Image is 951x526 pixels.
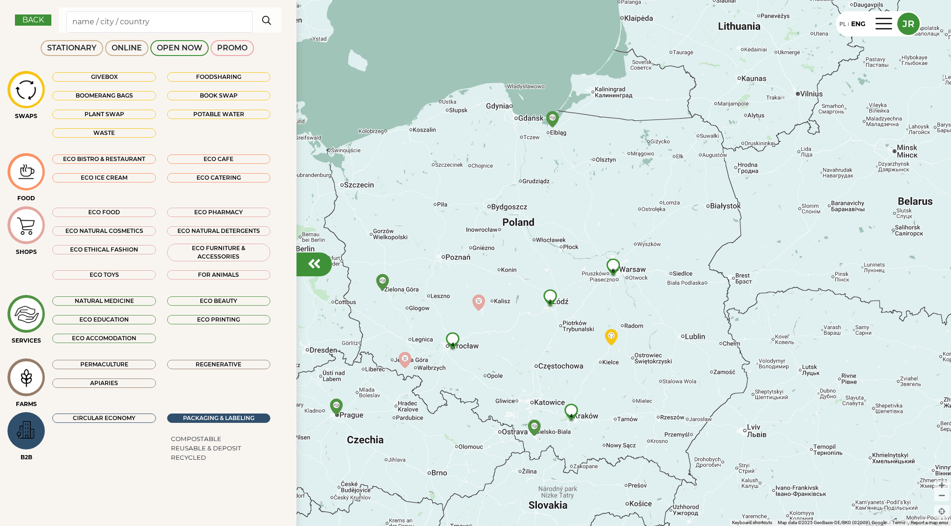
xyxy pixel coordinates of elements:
[732,519,772,526] button: Keyboard shortcuts
[778,520,887,525] span: Map data ©2025 GeoBasis-DE/BKG (©2009), Google
[851,19,866,29] div: ENG
[7,453,45,462] div: B2B
[570,413,572,419] span: 4
[7,337,45,345] div: SERVICES
[167,154,270,164] div: ECO CAFE
[451,342,454,347] span: 4
[11,363,42,393] img: icon-image
[892,520,905,525] a: Terms (opens in new tab)
[11,161,42,183] img: icon-image
[52,226,155,236] div: ECO NATURAL COSMETICS
[22,14,44,26] label: BACK
[52,315,155,324] div: ECO EDUCATION
[167,414,270,423] div: PACKAGING & LABELING
[167,91,270,100] div: Book swap
[52,91,155,100] div: Boomerang bags
[897,13,920,35] button: JR
[167,270,270,280] div: FOR ANIMALS
[7,248,45,256] div: SHOPS
[66,11,253,33] input: Search
[112,42,142,54] div: ONLINE
[846,21,851,29] div: |
[11,210,42,240] img: icon-image
[911,520,948,525] a: Report a map error
[217,42,247,54] div: PROMO
[167,72,270,82] div: Foodsharing
[167,296,270,306] div: ECO BEAUTY
[7,194,45,203] div: FOOD
[11,417,42,444] img: icon-image
[167,315,270,324] div: ECO PRINTING
[258,11,275,29] img: search.svg
[839,19,846,29] div: PL
[171,453,206,463] div: RECYCLED
[52,245,155,254] div: ECO ETHICAL FASHION
[52,296,155,306] div: NATURAL MEDICINE
[171,435,221,444] div: COMPOSTABLE
[167,208,270,217] div: ECO PHARMACY
[52,208,155,217] div: ECO FOOD
[167,226,270,236] div: ECO NATURAL DETERGENTS
[167,173,270,182] div: ECO CATERING
[157,42,202,54] div: OPEN NOW
[52,154,155,164] div: ECO BISTRO & RESTAURANT
[167,360,270,369] div: Regenerative
[52,110,155,119] div: Plant swap
[52,173,155,182] div: ECO ICE CREAM
[52,72,155,82] div: Givebox
[11,299,42,330] img: icon-image
[52,379,155,388] div: Apiaries
[47,42,97,54] div: STATIONARY
[612,268,614,274] span: 8
[52,360,155,369] div: Permaculture
[52,128,155,138] div: Waste
[7,400,45,408] div: FARMS
[7,112,45,120] div: SWAPS
[11,76,42,103] img: icon-image
[52,414,155,423] div: CIRCULAR ECONOMY
[171,444,241,453] div: REUSABLE & DEPOSIT
[167,110,270,119] div: Potable water
[167,244,270,261] div: ECO FURNITURE & ACCESSORIES
[52,334,155,343] div: ECO ACCOMODATION
[52,270,155,280] div: ECO TOYS
[549,299,551,304] span: 2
